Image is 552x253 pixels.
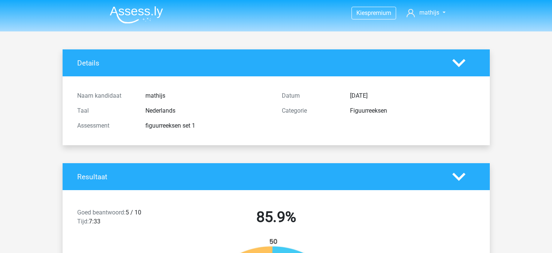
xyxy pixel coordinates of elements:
[140,121,276,130] div: figuurreeksen set 1
[419,9,439,16] span: mathijs
[140,106,276,115] div: Nederlands
[352,8,396,18] a: Kiespremium
[77,59,441,67] h4: Details
[77,218,89,225] span: Tijd:
[404,8,448,17] a: mathijs
[276,91,344,100] div: Datum
[368,9,391,16] span: premium
[72,106,140,115] div: Taal
[140,91,276,100] div: mathijs
[72,208,174,229] div: 5 / 10 7:33
[72,121,140,130] div: Assessment
[72,91,140,100] div: Naam kandidaat
[77,209,126,216] span: Goed beantwoord:
[180,208,373,226] h2: 85.9%
[77,173,441,181] h4: Resultaat
[276,106,344,115] div: Categorie
[344,106,481,115] div: Figuurreeksen
[344,91,481,100] div: [DATE]
[356,9,368,16] span: Kies
[110,6,163,24] img: Assessly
